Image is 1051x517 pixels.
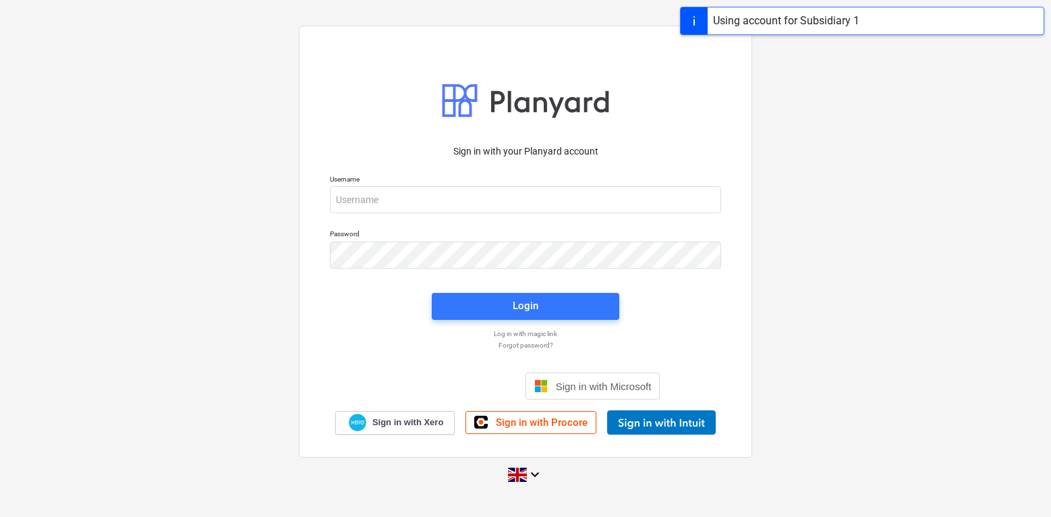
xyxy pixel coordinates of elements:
iframe: Sign in with Google Button [385,371,521,401]
a: Log in with magic link [323,329,728,338]
input: Username [330,186,721,213]
p: Sign in with your Planyard account [330,144,721,159]
span: Sign in with Xero [372,416,443,429]
span: Sign in with Microsoft [556,381,652,392]
div: Login [513,297,538,315]
a: Sign in with Procore [465,411,596,434]
img: Xero logo [349,414,366,432]
i: keyboard_arrow_down [527,466,543,483]
p: Username [330,175,721,186]
p: Password [330,229,721,241]
img: Microsoft logo [534,379,548,393]
span: Sign in with Procore [496,416,588,429]
div: Using account for Subsidiary 1 [713,13,859,29]
button: Login [432,293,619,320]
a: Forgot password? [323,341,728,350]
a: Sign in with Xero [335,411,455,435]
